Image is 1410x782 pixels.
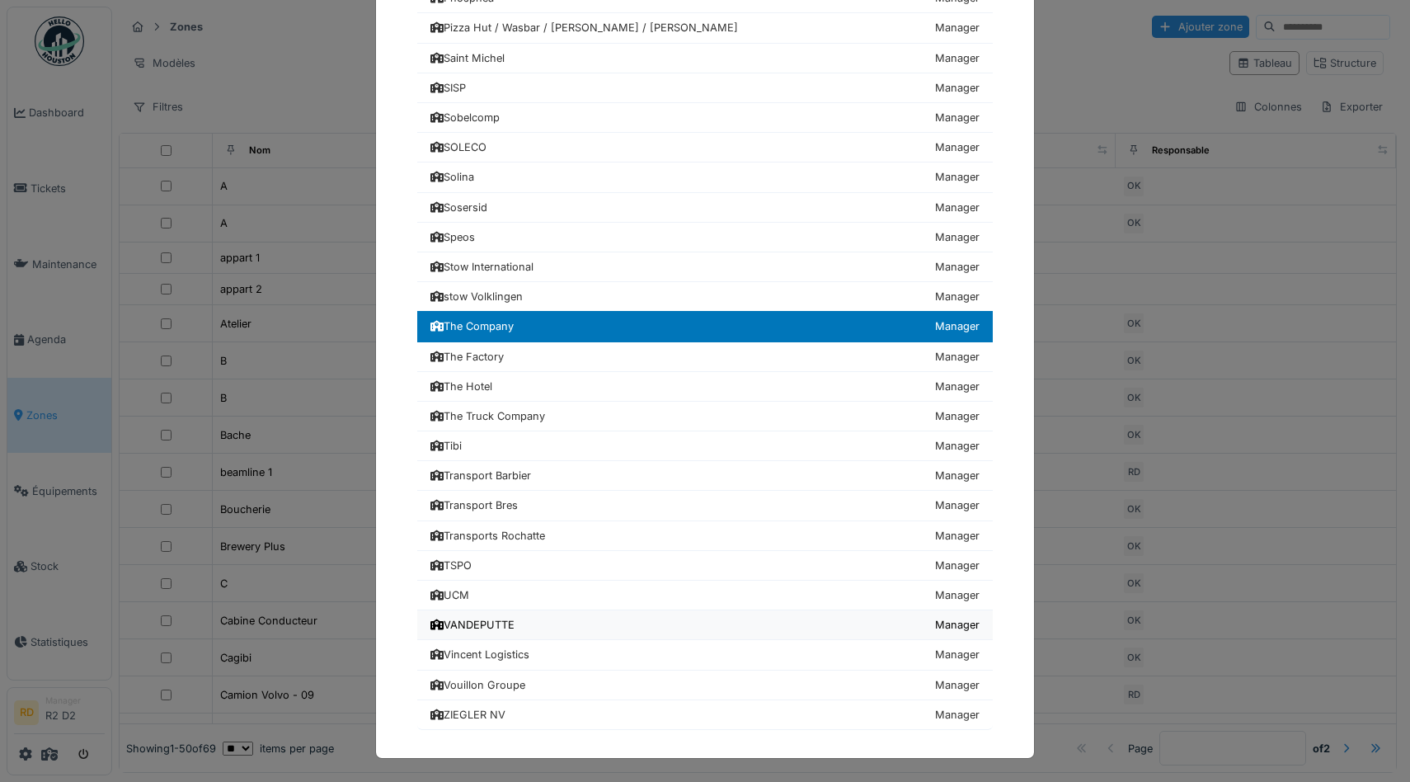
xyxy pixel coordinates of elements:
[417,342,993,372] a: The Factory Manager
[417,461,993,491] a: Transport Barbier Manager
[417,223,993,252] a: Speos Manager
[417,282,993,312] a: stow Volklingen Manager
[417,163,993,192] a: Solina Manager
[430,200,487,215] div: Sosersid
[417,103,993,133] a: Sobelcomp Manager
[935,587,980,603] div: Manager
[430,229,475,245] div: Speos
[417,700,993,730] a: ZIEGLER NV Manager
[417,402,993,431] a: The Truck Company Manager
[935,497,980,513] div: Manager
[417,431,993,461] a: Tibi Manager
[430,20,738,35] div: Pizza Hut / Wasbar / [PERSON_NAME] / [PERSON_NAME]
[417,551,993,581] a: TSPO Manager
[430,528,545,544] div: Transports Rochatte
[935,677,980,693] div: Manager
[417,671,993,700] a: Vouillon Groupe Manager
[935,229,980,245] div: Manager
[430,617,515,633] div: VANDEPUTTE
[935,408,980,424] div: Manager
[417,521,993,551] a: Transports Rochatte Manager
[935,139,980,155] div: Manager
[417,193,993,223] a: Sosersid Manager
[935,647,980,662] div: Manager
[417,133,993,163] a: SOLECO Manager
[430,468,531,483] div: Transport Barbier
[935,169,980,185] div: Manager
[430,110,500,125] div: Sobelcomp
[430,587,469,603] div: UCM
[935,468,980,483] div: Manager
[430,50,505,66] div: Saint Michel
[935,349,980,365] div: Manager
[935,707,980,723] div: Manager
[430,497,518,513] div: Transport Bres
[430,349,504,365] div: The Factory
[430,408,545,424] div: The Truck Company
[430,438,462,454] div: Tibi
[417,640,993,670] a: Vincent Logistics Manager
[417,73,993,103] a: SISP Manager
[430,647,529,662] div: Vincent Logistics
[430,677,525,693] div: Vouillon Groupe
[430,289,523,304] div: stow Volklingen
[417,311,993,342] a: The Company Manager
[417,610,993,640] a: VANDEPUTTE Manager
[935,50,980,66] div: Manager
[935,20,980,35] div: Manager
[417,44,993,73] a: Saint Michel Manager
[935,318,980,334] div: Manager
[935,80,980,96] div: Manager
[430,318,514,334] div: The Company
[935,289,980,304] div: Manager
[417,491,993,521] a: Transport Bres Manager
[935,379,980,394] div: Manager
[935,558,980,573] div: Manager
[417,13,993,43] a: Pizza Hut / Wasbar / [PERSON_NAME] / [PERSON_NAME] Manager
[935,617,980,633] div: Manager
[935,110,980,125] div: Manager
[430,259,533,275] div: Stow International
[430,379,492,394] div: The Hotel
[430,707,505,723] div: ZIEGLER NV
[935,259,980,275] div: Manager
[417,252,993,282] a: Stow International Manager
[935,438,980,454] div: Manager
[430,169,474,185] div: Solina
[935,200,980,215] div: Manager
[430,558,472,573] div: TSPO
[417,372,993,402] a: The Hotel Manager
[430,139,486,155] div: SOLECO
[430,80,466,96] div: SISP
[935,528,980,544] div: Manager
[417,581,993,610] a: UCM Manager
